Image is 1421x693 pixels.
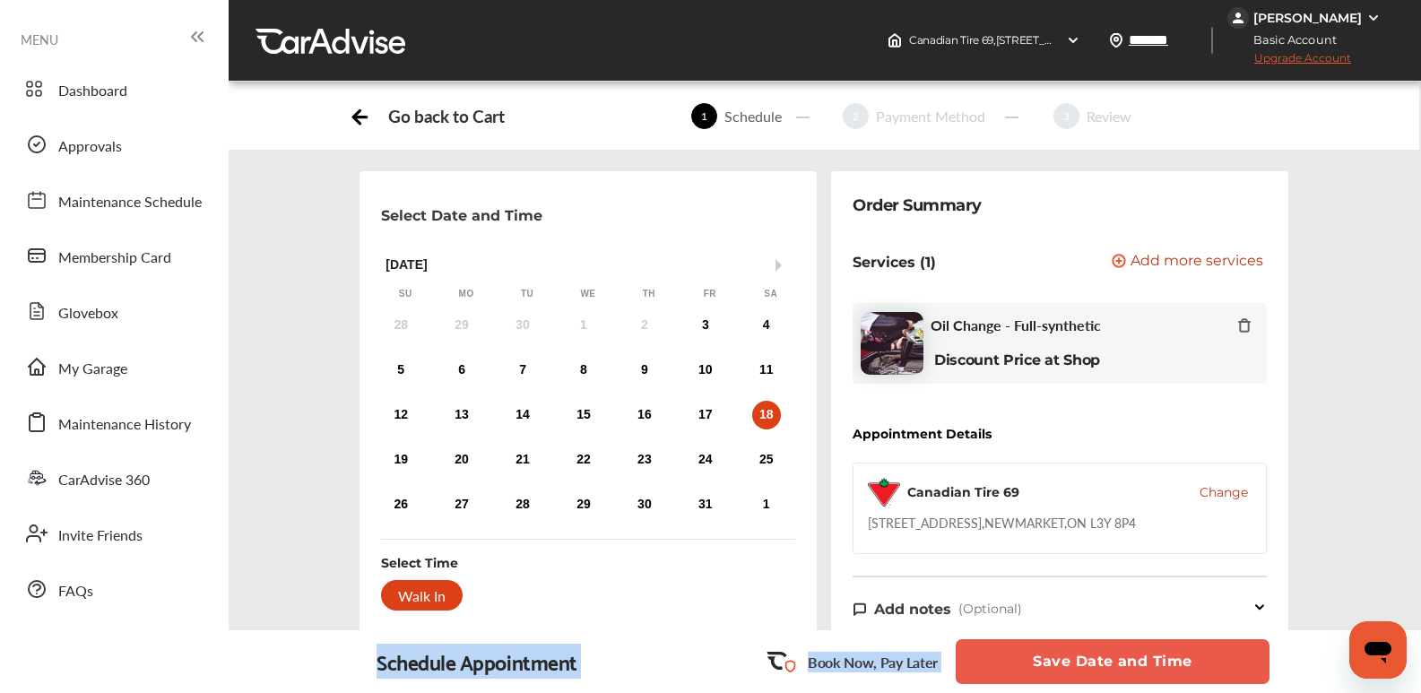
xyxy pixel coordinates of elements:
[518,288,536,300] div: Tu
[375,257,801,273] div: [DATE]
[447,446,476,474] div: Choose Monday, October 20th, 2025
[630,446,659,474] div: Choose Thursday, October 23rd, 2025
[386,356,415,385] div: Choose Sunday, October 5th, 2025
[381,554,458,572] div: Select Time
[691,446,720,474] div: Choose Friday, October 24th, 2025
[630,490,659,519] div: Choose Thursday, October 30th, 2025
[874,601,951,618] span: Add notes
[508,356,537,385] div: Choose Tuesday, October 7th, 2025
[691,311,720,340] div: Choose Friday, October 3rd, 2025
[691,356,720,385] div: Choose Friday, October 10th, 2025
[1053,103,1079,129] span: 3
[381,207,542,224] p: Select Date and Time
[1112,254,1267,271] a: Add more services
[377,649,577,674] div: Schedule Appointment
[1229,30,1350,49] span: Basic Account
[1227,7,1249,29] img: jVpblrzwTbfkPYzPPzSLxeg0AAAAASUVORK5CYII=
[752,401,781,429] div: Choose Saturday, October 18th, 2025
[58,524,143,548] span: Invite Friends
[762,288,780,300] div: Sa
[386,446,415,474] div: Choose Sunday, October 19th, 2025
[386,490,415,519] div: Choose Sunday, October 26th, 2025
[508,490,537,519] div: Choose Tuesday, October 28th, 2025
[58,580,93,603] span: FAQs
[1131,254,1263,271] span: Add more services
[1227,51,1351,74] span: Upgrade Account
[958,601,1022,617] span: (Optional)
[909,33,1240,47] span: Canadian Tire 69 , [STREET_ADDRESS] NEWMARKET , ON L3Y 8P4
[775,259,788,272] button: Next Month
[58,247,171,270] span: Membership Card
[752,446,781,474] div: Choose Saturday, October 25th, 2025
[569,311,598,340] div: Not available Wednesday, October 1st, 2025
[508,446,537,474] div: Choose Tuesday, October 21st, 2025
[58,80,127,103] span: Dashboard
[907,483,1019,501] div: Canadian Tire 69
[388,106,504,126] div: Go back to Cart
[1200,483,1248,501] button: Change
[16,232,211,279] a: Membership Card
[16,455,211,501] a: CarAdvise 360
[956,639,1269,684] button: Save Date and Time
[853,427,992,441] div: Appointment Details
[630,311,659,340] div: Not available Thursday, October 2nd, 2025
[808,652,938,672] p: Book Now, Pay Later
[701,288,719,300] div: Fr
[569,446,598,474] div: Choose Wednesday, October 22nd, 2025
[1066,33,1080,48] img: header-down-arrow.9dd2ce7d.svg
[16,343,211,390] a: My Garage
[853,602,867,617] img: note-icon.db9493fa.svg
[457,288,475,300] div: Mo
[1211,27,1213,54] img: header-divider.bc55588e.svg
[869,106,992,126] div: Payment Method
[16,399,211,446] a: Maintenance History
[752,490,781,519] div: Choose Saturday, November 1st, 2025
[447,490,476,519] div: Choose Monday, October 27th, 2025
[58,135,122,159] span: Approvals
[691,401,720,429] div: Choose Friday, October 17th, 2025
[691,490,720,519] div: Choose Friday, October 31st, 2025
[16,288,211,334] a: Glovebox
[752,356,781,385] div: Choose Saturday, October 11th, 2025
[16,121,211,168] a: Approvals
[381,580,463,611] div: Walk In
[58,413,191,437] span: Maintenance History
[58,358,127,381] span: My Garage
[16,65,211,112] a: Dashboard
[58,191,202,214] span: Maintenance Schedule
[386,401,415,429] div: Choose Sunday, October 12th, 2025
[630,401,659,429] div: Choose Thursday, October 16th, 2025
[579,288,597,300] div: We
[16,177,211,223] a: Maintenance Schedule
[640,288,658,300] div: Th
[861,312,923,375] img: oil-change-thumb.jpg
[934,351,1100,368] b: Discount Price at Shop
[508,401,537,429] div: Choose Tuesday, October 14th, 2025
[1079,106,1139,126] div: Review
[396,288,414,300] div: Su
[853,254,936,271] p: Services (1)
[717,106,789,126] div: Schedule
[386,311,415,340] div: Not available Sunday, September 28th, 2025
[447,311,476,340] div: Not available Monday, September 29th, 2025
[1366,11,1381,25] img: WGsFRI8htEPBVLJbROoPRyZpYNWhNONpIPPETTm6eUC0GeLEiAAAAAElFTkSuQmCC
[16,510,211,557] a: Invite Friends
[1109,33,1123,48] img: location_vector.a44bc228.svg
[868,478,900,507] img: logo-canadian-tire.png
[508,311,537,340] div: Not available Tuesday, September 30th, 2025
[21,32,58,47] span: MENU
[691,103,717,129] span: 1
[1253,10,1362,26] div: [PERSON_NAME]
[843,103,869,129] span: 2
[447,401,476,429] div: Choose Monday, October 13th, 2025
[630,356,659,385] div: Choose Thursday, October 9th, 2025
[569,490,598,519] div: Choose Wednesday, October 29th, 2025
[58,469,150,492] span: CarAdvise 360
[1349,621,1407,679] iframe: Button to launch messaging window
[370,308,797,523] div: month 2025-10
[868,514,1136,532] div: [STREET_ADDRESS] , NEWMARKET , ON L3Y 8P4
[752,311,781,340] div: Choose Saturday, October 4th, 2025
[58,302,118,325] span: Glovebox
[931,316,1101,334] span: Oil Change - Full-synthetic
[888,33,902,48] img: header-home-logo.8d720a4f.svg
